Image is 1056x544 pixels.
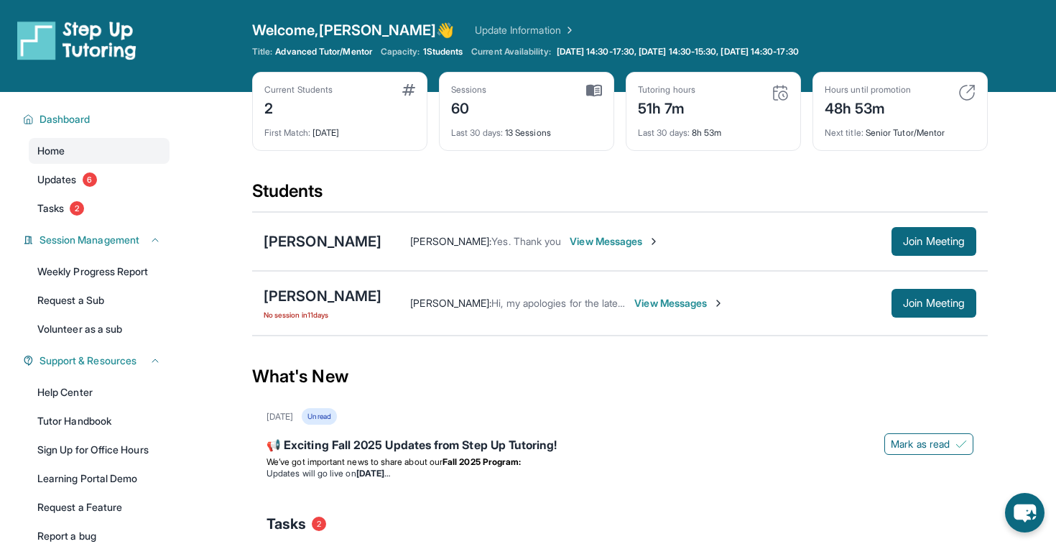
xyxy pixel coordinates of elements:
[70,201,84,216] span: 2
[40,354,136,368] span: Support & Resources
[34,233,161,247] button: Session Management
[891,289,976,318] button: Join Meeting
[275,46,371,57] span: Advanced Tutor/Mentor
[252,345,988,408] div: What's New
[267,514,306,534] span: Tasks
[252,46,272,57] span: Title:
[312,517,326,531] span: 2
[586,84,602,97] img: card
[40,112,91,126] span: Dashboard
[554,46,802,57] a: [DATE] 14:30-17:30, [DATE] 14:30-15:30, [DATE] 14:30-17:30
[570,234,659,249] span: View Messages
[252,20,455,40] span: Welcome, [PERSON_NAME] 👋
[264,309,381,321] span: No session in 11 days
[29,408,170,434] a: Tutor Handbook
[29,195,170,221] a: Tasks2
[264,286,381,306] div: [PERSON_NAME]
[29,379,170,405] a: Help Center
[29,167,170,193] a: Updates6
[884,433,973,455] button: Mark as read
[451,127,503,138] span: Last 30 days :
[410,297,491,309] span: [PERSON_NAME] :
[825,96,911,119] div: 48h 53m
[34,354,161,368] button: Support & Resources
[451,119,602,139] div: 13 Sessions
[825,127,863,138] span: Next title :
[264,127,310,138] span: First Match :
[267,456,443,467] span: We’ve got important news to share about our
[267,468,973,479] li: Updates will go live on
[29,138,170,164] a: Home
[491,297,871,309] span: Hi, my apologies for the late response! Should we set up a schedule for next week?
[29,466,170,492] a: Learning Portal Demo
[267,436,973,456] div: 📢 Exciting Fall 2025 Updates from Step Up Tutoring!
[1005,493,1045,533] button: chat-button
[891,227,976,256] button: Join Meeting
[302,408,336,425] div: Unread
[264,84,333,96] div: Current Students
[423,46,463,57] span: 1 Students
[264,231,381,252] div: [PERSON_NAME]
[825,119,976,139] div: Senior Tutor/Mentor
[252,180,988,211] div: Students
[958,84,976,101] img: card
[29,316,170,342] a: Volunteer as a sub
[443,456,521,467] strong: Fall 2025 Program:
[34,112,161,126] button: Dashboard
[381,46,420,57] span: Capacity:
[17,20,136,60] img: logo
[29,259,170,285] a: Weekly Progress Report
[772,84,789,101] img: card
[451,96,487,119] div: 60
[471,46,550,57] span: Current Availability:
[37,144,65,158] span: Home
[638,119,789,139] div: 8h 53m
[825,84,911,96] div: Hours until promotion
[40,233,139,247] span: Session Management
[37,201,64,216] span: Tasks
[955,438,967,450] img: Mark as read
[410,235,491,247] span: [PERSON_NAME] :
[561,23,575,37] img: Chevron Right
[903,237,965,246] span: Join Meeting
[638,84,695,96] div: Tutoring hours
[29,287,170,313] a: Request a Sub
[475,23,575,37] a: Update Information
[638,96,695,119] div: 51h 7m
[713,298,724,309] img: Chevron-Right
[264,119,415,139] div: [DATE]
[267,411,293,423] div: [DATE]
[402,84,415,96] img: card
[491,235,561,247] span: Yes. Thank you
[83,172,97,187] span: 6
[29,494,170,520] a: Request a Feature
[557,46,799,57] span: [DATE] 14:30-17:30, [DATE] 14:30-15:30, [DATE] 14:30-17:30
[29,437,170,463] a: Sign Up for Office Hours
[634,296,724,310] span: View Messages
[37,172,77,187] span: Updates
[638,127,690,138] span: Last 30 days :
[903,299,965,308] span: Join Meeting
[451,84,487,96] div: Sessions
[264,96,333,119] div: 2
[891,437,950,451] span: Mark as read
[356,468,390,479] strong: [DATE]
[648,236,659,247] img: Chevron-Right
